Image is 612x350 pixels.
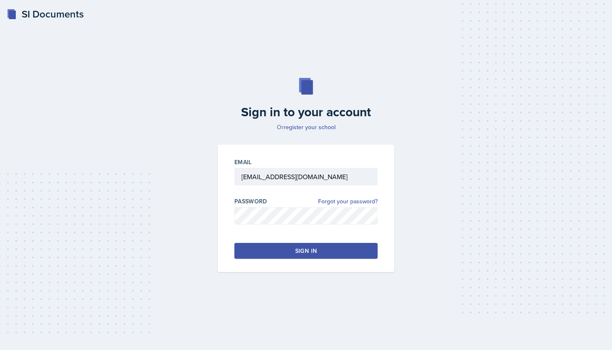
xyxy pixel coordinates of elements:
[234,197,267,205] label: Password
[213,123,399,131] p: Or
[234,158,252,166] label: Email
[318,197,378,206] a: Forgot your password?
[295,247,317,255] div: Sign in
[234,168,378,185] input: Email
[284,123,336,131] a: register your school
[234,243,378,259] button: Sign in
[213,105,399,120] h2: Sign in to your account
[7,7,84,22] a: SI Documents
